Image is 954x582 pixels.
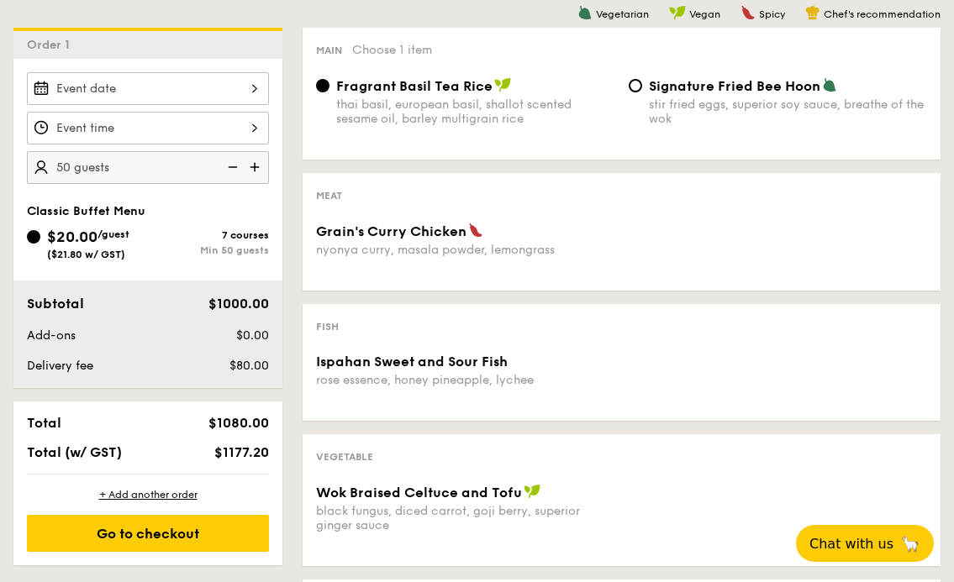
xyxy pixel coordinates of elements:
[229,359,269,373] span: $80.00
[336,78,493,94] span: Fragrant Basil Tea Rice
[352,43,432,57] span: Choose 1 item
[27,204,145,218] span: Classic Buffet Menu
[689,8,720,20] span: Vegan
[214,444,269,460] span: $1177.20
[27,230,40,244] input: $20.00/guest($21.80 w/ GST)7 coursesMin 50 guests
[796,525,934,562] button: Chat with us🦙
[649,97,928,126] div: stir fried eggs, superior soy sauce, breathe of the wok
[596,8,649,20] span: Vegetarian
[316,45,342,56] span: Main
[494,77,511,92] img: icon-vegan.f8ff3823.svg
[27,296,84,312] span: Subtotal
[208,415,269,431] span: $1080.00
[316,190,342,202] span: Meat
[316,373,615,387] div: rose essence, honey pineapple, lychee
[208,296,269,312] span: $1000.00
[98,228,129,240] span: /guest
[316,321,339,333] span: Fish
[27,415,61,431] span: Total
[148,229,269,241] div: 7 courses
[900,534,920,553] span: 🦙
[316,451,373,463] span: Vegetable
[27,72,269,105] input: Event date
[316,485,522,501] span: Wok Braised Celtuce and Tofu
[809,536,893,552] span: Chat with us
[524,484,540,499] img: icon-vegan.f8ff3823.svg
[236,328,269,343] span: $0.00
[316,504,615,532] div: black fungus, diced carrot, goji berry, superior ginger sauce
[27,359,93,373] span: Delivery fee
[27,488,269,501] div: + Add another order
[148,244,269,256] div: Min 50 guests
[669,5,686,20] img: icon-vegan.f8ff3823.svg
[47,249,125,260] span: ($21.80 w/ GST)
[47,228,98,246] span: $20.00
[759,8,785,20] span: Spicy
[577,5,593,20] img: icon-vegetarian.fe4039eb.svg
[316,79,329,92] input: Fragrant Basil Tea Ricethai basil, european basil, shallot scented sesame oil, barley multigrain ...
[336,97,615,126] div: thai basil, european basil, shallot scented sesame oil, barley multigrain rice
[468,223,483,238] img: icon-spicy.37a8142b.svg
[824,8,941,20] span: Chef's recommendation
[822,77,837,92] img: icon-vegetarian.fe4039eb.svg
[629,79,642,92] input: Signature Fried Bee Hoonstir fried eggs, superior soy sauce, breathe of the wok
[649,78,820,94] span: Signature Fried Bee Hoon
[805,5,820,20] img: icon-chef-hat.a58ddaea.svg
[316,354,508,370] span: Ispahan Sweet and Sour Fish
[244,151,269,183] img: icon-add.58712e84.svg
[27,38,76,52] span: Order 1
[316,223,466,239] span: Grain's Curry Chicken
[27,515,269,552] div: Go to checkout
[27,112,269,144] input: Event time
[27,444,122,460] span: Total (w/ GST)
[219,151,244,183] img: icon-reduce.1d2dbef1.svg
[741,5,756,20] img: icon-spicy.37a8142b.svg
[316,243,615,257] div: nyonya curry, masala powder, lemongrass
[27,151,269,184] input: Number of guests
[27,328,76,343] span: Add-ons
